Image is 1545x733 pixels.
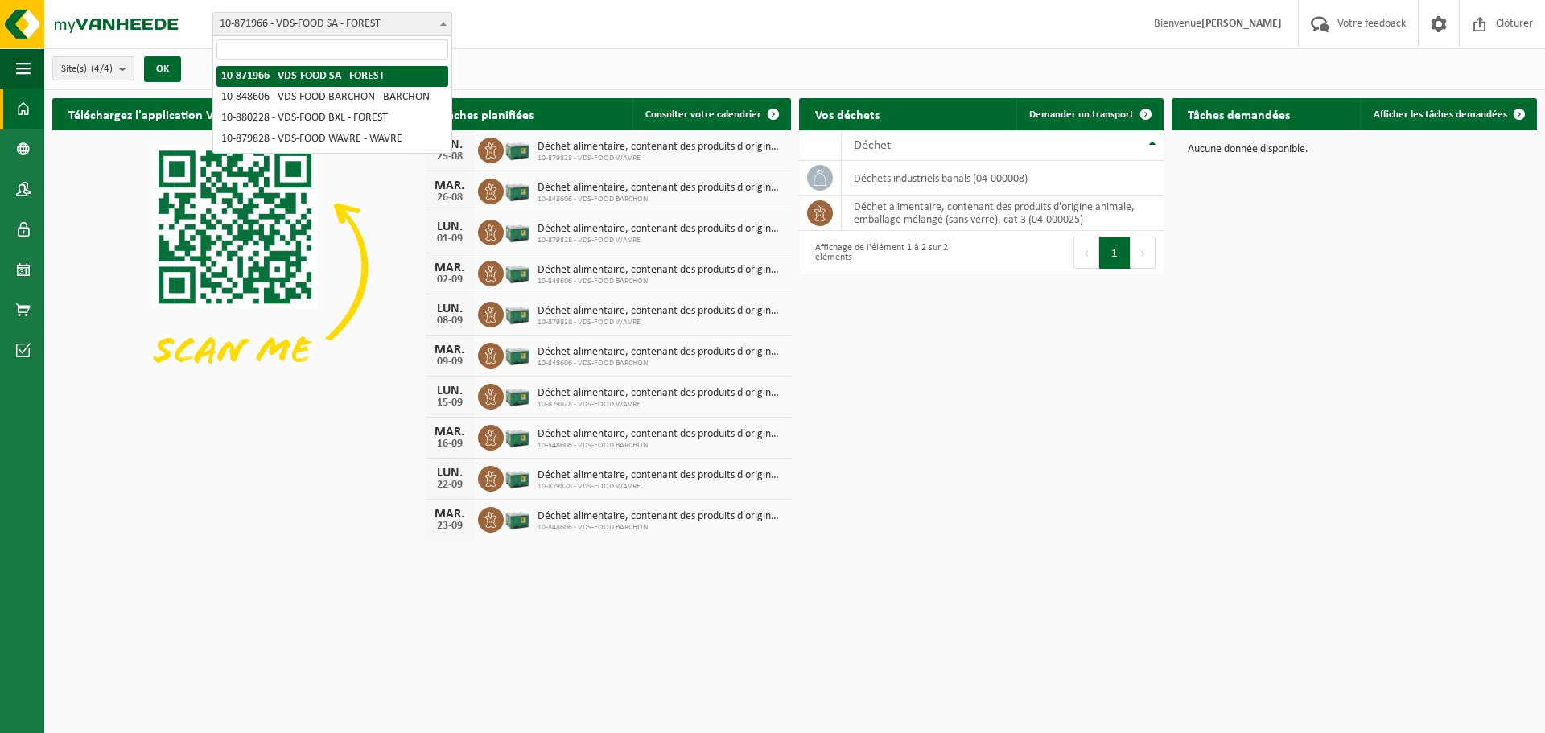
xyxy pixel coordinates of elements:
span: 10-879828 - VDS-FOOD WAVRE [538,154,783,163]
li: 10-871966 - VDS-FOOD SA - FOREST [216,66,448,87]
span: Déchet alimentaire, contenant des produits d'origine animale, emballage mélangé ... [538,387,783,400]
span: Déchet alimentaire, contenant des produits d'origine animale, emballage mélangé ... [538,428,783,441]
button: Next [1131,237,1156,269]
img: PB-LB-0680-HPE-GN-01 [504,381,531,409]
div: 08-09 [434,315,466,327]
button: Site(s)(4/4) [52,56,134,80]
span: 10-848606 - VDS-FOOD BARCHON [538,195,783,204]
td: déchet alimentaire, contenant des produits d'origine animale, emballage mélangé (sans verre), cat... [842,196,1164,231]
span: Déchet alimentaire, contenant des produits d'origine animale, emballage mélangé ... [538,510,783,523]
span: Déchet alimentaire, contenant des produits d'origine animale, emballage mélangé ... [538,182,783,195]
img: PB-LB-0680-HPE-GN-01 [504,176,531,204]
span: 10-879828 - VDS-FOOD WAVRE [538,318,783,327]
span: Déchet alimentaire, contenant des produits d'origine animale, emballage mélangé ... [538,346,783,359]
li: 10-880228 - VDS-FOOD BXL - FOREST [216,108,448,129]
span: Déchet alimentaire, contenant des produits d'origine animale, emballage mélangé ... [538,141,783,154]
h2: Tâches demandées [1172,98,1306,130]
span: Déchet [854,139,891,152]
img: PB-LB-0680-HPE-GN-01 [504,422,531,450]
span: 10-879828 - VDS-FOOD WAVRE [538,236,783,245]
span: 10-871966 - VDS-FOOD SA - FOREST [212,12,452,36]
span: 10-879828 - VDS-FOOD WAVRE [538,482,783,492]
span: 10-879828 - VDS-FOOD WAVRE [538,400,783,410]
img: PB-LB-0680-HPE-GN-01 [504,217,531,245]
div: 02-09 [434,274,466,286]
div: LUN. [434,303,466,315]
span: Consulter votre calendrier [645,109,761,120]
span: 10-848606 - VDS-FOOD BARCHON [538,441,783,451]
h2: Vos déchets [799,98,896,130]
div: 15-09 [434,397,466,409]
a: Demander un transport [1016,98,1162,130]
span: 10-848606 - VDS-FOOD BARCHON [538,277,783,286]
div: 23-09 [434,521,466,532]
div: 01-09 [434,233,466,245]
div: MAR. [434,179,466,192]
span: Déchet alimentaire, contenant des produits d'origine animale, emballage mélangé ... [538,469,783,482]
img: PB-LB-0680-HPE-GN-01 [504,135,531,163]
span: Déchet alimentaire, contenant des produits d'origine animale, emballage mélangé ... [538,264,783,277]
span: 10-848606 - VDS-FOOD BARCHON [538,359,783,369]
li: 10-848606 - VDS-FOOD BARCHON - BARCHON [216,87,448,108]
img: Download de VHEPlus App [52,130,418,404]
div: Affichage de l'élément 1 à 2 sur 2 éléments [807,235,974,270]
strong: [PERSON_NAME] [1201,18,1282,30]
div: MAR. [434,344,466,356]
span: Site(s) [61,57,113,81]
span: Demander un transport [1029,109,1134,120]
button: Previous [1073,237,1099,269]
div: 25-08 [434,151,466,163]
button: 1 [1099,237,1131,269]
span: Afficher les tâches demandées [1374,109,1507,120]
span: 10-871966 - VDS-FOOD SA - FOREST [213,13,451,35]
span: Déchet alimentaire, contenant des produits d'origine animale, emballage mélangé ... [538,305,783,318]
img: PB-LB-0680-HPE-GN-01 [504,340,531,368]
div: 22-09 [434,480,466,491]
h2: Téléchargez l'application Vanheede+ maintenant! [52,98,354,130]
div: MAR. [434,426,466,439]
li: 10-879828 - VDS-FOOD WAVRE - WAVRE [216,129,448,150]
img: PB-LB-0680-HPE-GN-01 [504,504,531,532]
div: LUN. [434,385,466,397]
div: 09-09 [434,356,466,368]
span: 10-848606 - VDS-FOOD BARCHON [538,523,783,533]
div: MAR. [434,508,466,521]
span: Déchet alimentaire, contenant des produits d'origine animale, emballage mélangé ... [538,223,783,236]
a: Afficher les tâches demandées [1361,98,1535,130]
img: PB-LB-0680-HPE-GN-01 [504,463,531,491]
div: 26-08 [434,192,466,204]
div: LUN. [434,220,466,233]
td: déchets industriels banals (04-000008) [842,161,1164,196]
img: PB-LB-0680-HPE-GN-01 [504,299,531,327]
div: LUN. [434,467,466,480]
button: OK [144,56,181,82]
p: Aucune donnée disponible. [1188,144,1521,155]
div: MAR. [434,261,466,274]
a: Consulter votre calendrier [632,98,789,130]
img: PB-LB-0680-HPE-GN-01 [504,258,531,286]
h2: Tâches planifiées [426,98,550,130]
count: (4/4) [91,64,113,74]
div: 16-09 [434,439,466,450]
